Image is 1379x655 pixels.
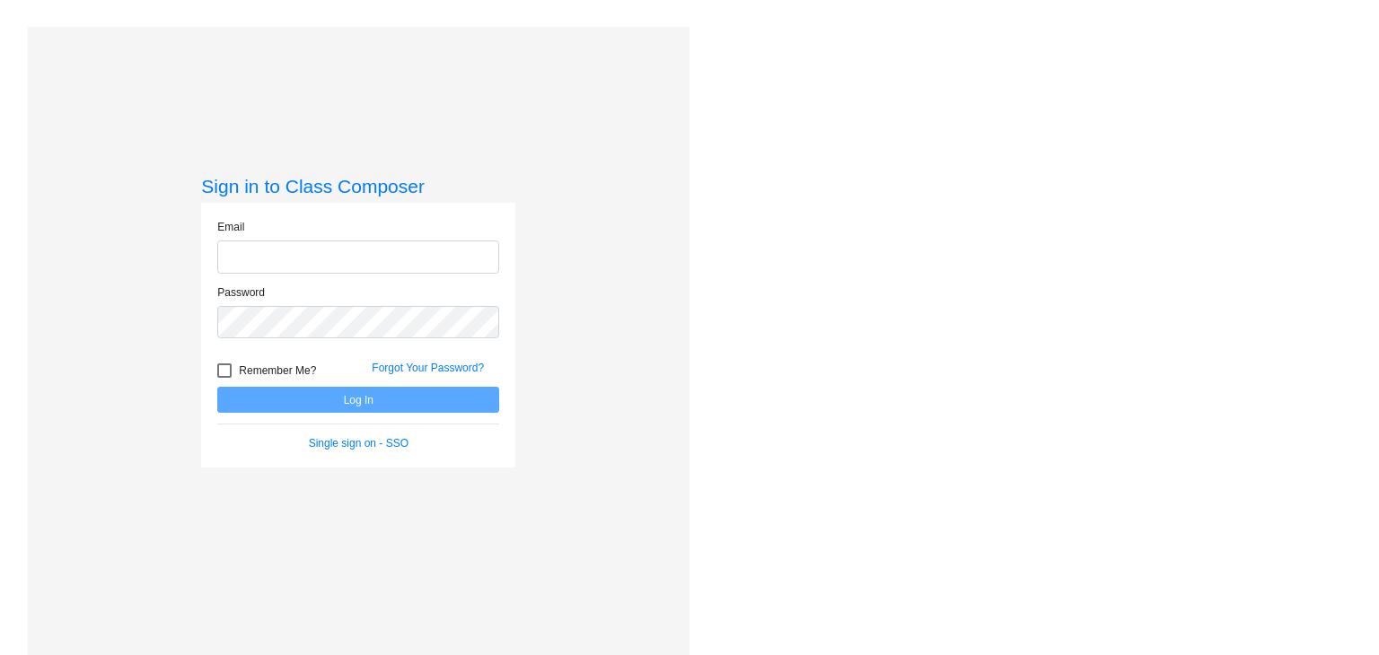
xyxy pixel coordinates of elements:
h3: Sign in to Class Composer [201,175,515,197]
label: Password [217,284,265,301]
span: Remember Me? [239,360,316,381]
button: Log In [217,387,499,413]
a: Forgot Your Password? [372,362,484,374]
a: Single sign on - SSO [309,437,408,450]
label: Email [217,219,244,235]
